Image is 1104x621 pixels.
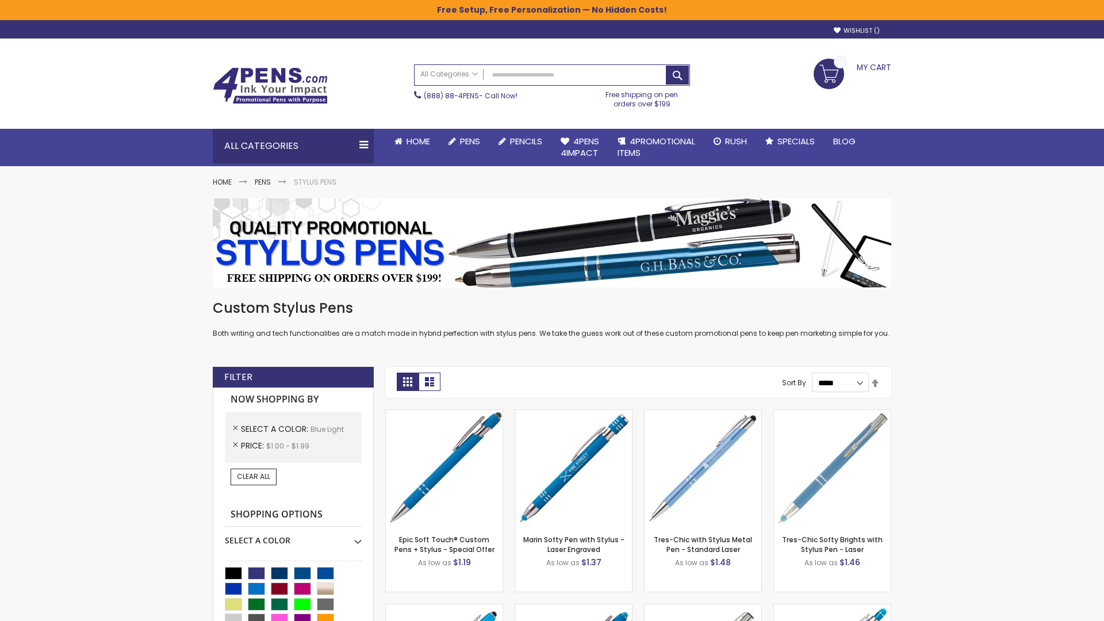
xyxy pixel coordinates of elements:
a: (888) 88-4PENS [424,91,479,101]
a: Blog [824,129,865,154]
span: Select A Color [241,423,310,435]
span: Price [241,440,266,451]
a: Ellipse Stylus Pen - Standard Laser-Blue - Light [386,604,503,614]
div: Free shipping on pen orders over $199 [594,86,691,109]
span: $1.19 [453,557,471,568]
span: Blue Light [310,424,344,434]
span: - Call Now! [424,91,517,101]
a: Tres-Chic with Stylus Metal Pen - Standard Laser-Blue - Light [645,409,761,419]
span: 4PROMOTIONAL ITEMS [618,135,695,159]
span: Pens [460,135,480,147]
a: Tres-Chic with Stylus Metal Pen - Standard Laser [654,535,752,554]
span: Blog [833,135,856,147]
a: All Categories [415,65,484,84]
a: Ellipse Softy Brights with Stylus Pen - Laser-Blue - Light [515,604,632,614]
a: Phoenix Softy Brights with Stylus Pen - Laser-Blue - Light [774,604,891,614]
span: Pencils [510,135,542,147]
span: All Categories [420,70,478,79]
strong: Filter [224,371,252,384]
div: All Categories [213,129,374,163]
span: Specials [777,135,815,147]
img: Tres-Chic with Stylus Metal Pen - Standard Laser-Blue - Light [645,410,761,527]
a: Marin Softy Pen with Stylus - Laser Engraved [523,535,624,554]
a: Pencils [489,129,551,154]
img: 4P-MS8B-Blue - Light [386,410,503,527]
a: 4PROMOTIONALITEMS [608,129,704,166]
div: Select A Color [225,527,362,546]
a: Epic Soft Touch® Custom Pens + Stylus - Special Offer [394,535,494,554]
img: Marin Softy Pen with Stylus - Laser Engraved-Blue - Light [515,410,632,527]
span: As low as [675,558,708,568]
a: 4Pens4impact [551,129,608,166]
strong: Now Shopping by [225,388,362,412]
img: Stylus Pens [213,198,891,287]
div: Both writing and tech functionalities are a match made in hybrid perfection with stylus pens. We ... [213,299,891,339]
a: Marin Softy Pen with Stylus - Laser Engraved-Blue - Light [515,409,632,419]
strong: Grid [397,373,419,391]
a: Tres-Chic Softy Brights with Stylus Pen - Laser-Blue - Light [774,409,891,419]
a: Home [213,177,232,187]
a: Wishlist [834,26,880,35]
span: As low as [418,558,451,568]
img: Tres-Chic Softy Brights with Stylus Pen - Laser-Blue - Light [774,410,891,527]
span: Home [407,135,430,147]
a: Clear All [231,469,277,485]
span: Rush [725,135,747,147]
a: Tres-Chic Touch Pen - Standard Laser-Blue - Light [645,604,761,614]
strong: Shopping Options [225,503,362,527]
a: Tres-Chic Softy Brights with Stylus Pen - Laser [782,535,883,554]
a: 4P-MS8B-Blue - Light [386,409,503,419]
span: 4Pens 4impact [561,135,599,159]
a: Rush [704,129,756,154]
span: As low as [546,558,580,568]
a: Pens [439,129,489,154]
h1: Custom Stylus Pens [213,299,891,317]
img: 4Pens Custom Pens and Promotional Products [213,67,328,104]
a: Pens [255,177,271,187]
span: $1.48 [710,557,731,568]
span: Clear All [237,471,270,481]
span: $1.00 - $1.99 [266,441,309,451]
a: Specials [756,129,824,154]
span: $1.46 [839,557,860,568]
strong: Stylus Pens [294,177,336,187]
span: $1.37 [581,557,601,568]
span: As low as [804,558,838,568]
label: Sort By [782,378,806,388]
a: Home [385,129,439,154]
